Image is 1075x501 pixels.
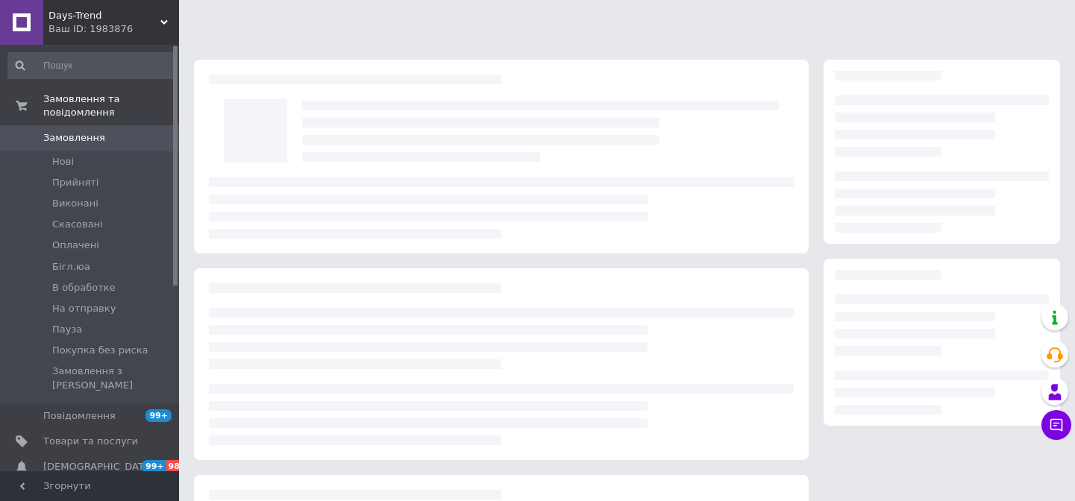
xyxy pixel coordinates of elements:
span: Бігл.юа [52,260,90,274]
span: 99+ [145,409,172,422]
span: Скасовані [52,218,103,231]
span: В обработке [52,281,116,294]
span: Товари та послуги [43,435,138,448]
span: Прийняті [52,176,98,189]
span: На отправку [52,302,116,315]
button: Чат з покупцем [1041,410,1071,440]
span: Замовлення та повідомлення [43,92,179,119]
span: Виконані [52,197,98,210]
span: Покупка без риска [52,344,148,357]
span: Пауза [52,323,82,336]
span: Нові [52,155,74,168]
input: Пошук [7,52,175,79]
span: Замовлення з [PERSON_NAME] [52,365,174,391]
span: Оплачені [52,239,99,252]
span: Замовлення [43,131,105,145]
span: Повідомлення [43,409,116,423]
span: Days-Trend [48,9,160,22]
span: 99+ [142,460,166,473]
span: 98 [166,460,184,473]
span: [DEMOGRAPHIC_DATA] [43,460,154,473]
div: Ваш ID: 1983876 [48,22,179,36]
